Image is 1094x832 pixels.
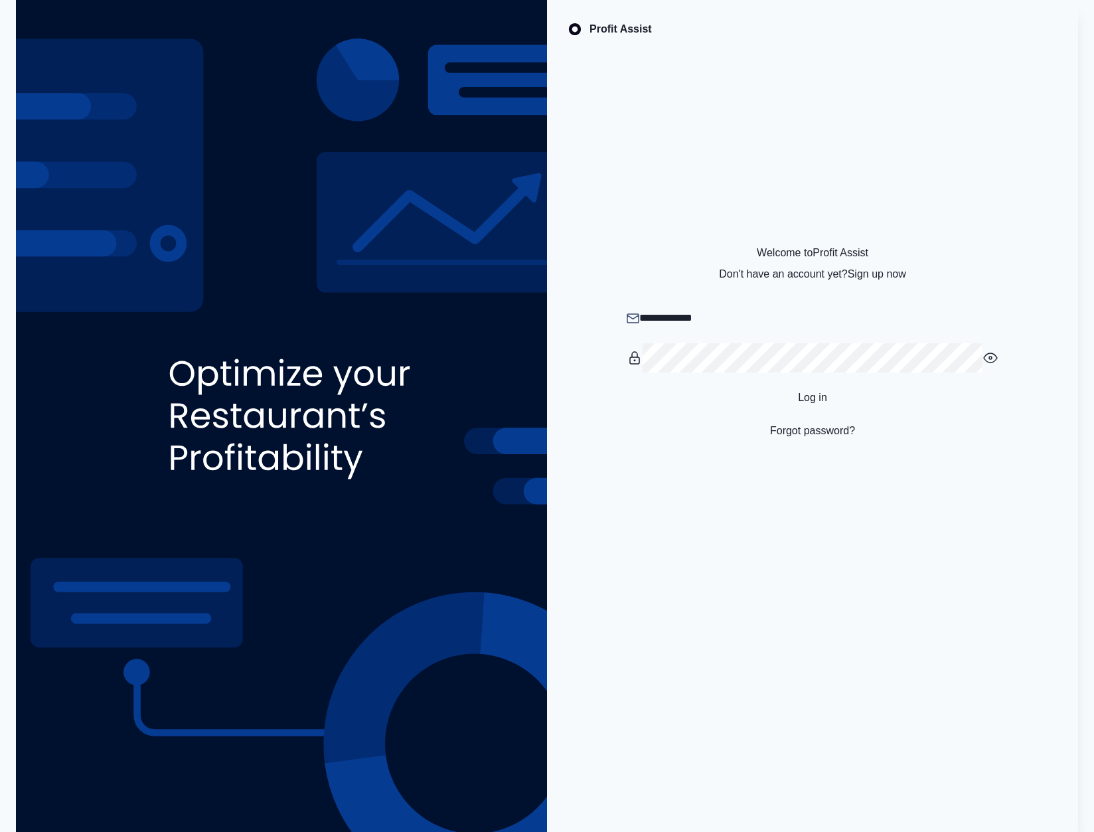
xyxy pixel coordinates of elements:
span: Welcome to Profit Assist [757,245,868,261]
span: Log in [798,390,827,406]
img: SpotOn Logo [568,21,582,37]
a: Forgot password? [770,423,855,439]
a: Sign up now [848,266,906,282]
img: email [627,313,639,323]
p: Profit Assist [589,21,652,37]
button: Log in [627,383,998,412]
span: Don't have an account yet? [719,266,905,282]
